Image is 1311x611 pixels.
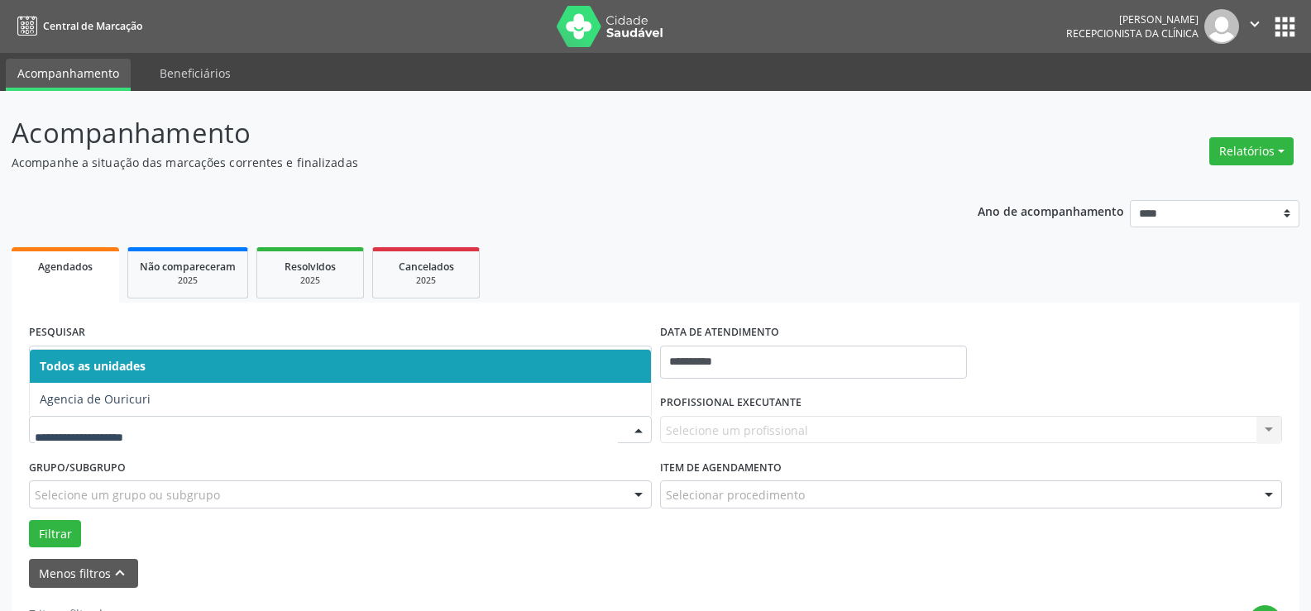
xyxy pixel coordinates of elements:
div: 2025 [385,274,467,287]
button: Filtrar [29,520,81,548]
label: DATA DE ATENDIMENTO [660,320,779,346]
span: Agendados [38,260,93,274]
span: Recepcionista da clínica [1066,26,1199,41]
img: img [1204,9,1239,44]
a: Beneficiários [148,59,242,88]
span: Cancelados [399,260,454,274]
button: apps [1270,12,1299,41]
label: Grupo/Subgrupo [29,455,126,480]
label: Item de agendamento [660,455,782,480]
a: Acompanhamento [6,59,131,91]
button:  [1239,9,1270,44]
button: Relatórios [1209,137,1294,165]
i: keyboard_arrow_up [111,564,129,582]
a: Central de Marcação [12,12,142,40]
p: Ano de acompanhamento [978,200,1124,221]
div: 2025 [269,274,352,287]
i:  [1246,15,1264,33]
span: Selecione um grupo ou subgrupo [35,486,220,504]
label: PESQUISAR [29,320,85,346]
label: PROFISSIONAL EXECUTANTE [660,390,801,416]
div: 2025 [140,274,236,287]
button: Menos filtroskeyboard_arrow_up [29,559,138,588]
span: Não compareceram [140,260,236,274]
span: Resolvidos [285,260,336,274]
p: Acompanhamento [12,112,913,154]
div: [PERSON_NAME] [1066,12,1199,26]
span: Selecionar procedimento [666,486,805,504]
span: Central de Marcação [43,19,142,33]
span: Todos as unidades [40,358,146,374]
span: Agencia de Ouricuri [40,391,151,407]
p: Acompanhe a situação das marcações correntes e finalizadas [12,154,913,171]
